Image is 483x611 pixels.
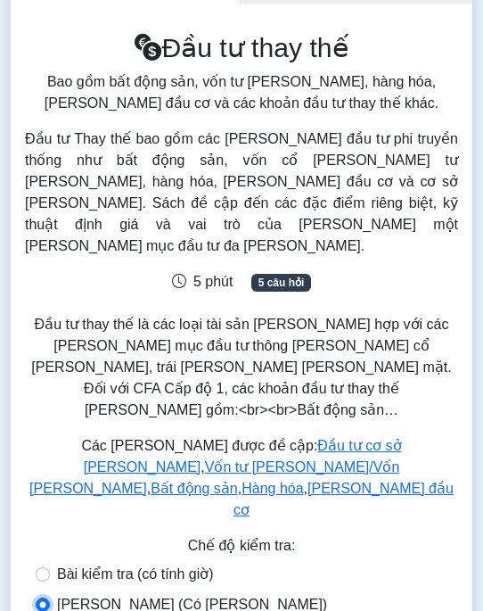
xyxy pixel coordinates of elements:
[57,566,214,582] font: Bài kiểm tra (có tính giờ)
[258,277,305,289] font: 5 câu hỏi
[241,481,303,496] a: Hàng hóa
[31,317,451,417] font: Đầu tư thay thế là các loại tài sản [PERSON_NAME] hợp với các [PERSON_NAME] mục đầu tư thông [PER...
[147,481,151,496] font: ,
[201,459,204,475] font: ,
[304,481,307,496] font: ,
[238,481,241,496] font: ,
[29,459,399,496] a: Vốn tư [PERSON_NAME]/Vốn [PERSON_NAME]
[188,538,296,553] font: Chế độ kiểm tra:
[193,274,233,289] font: 5 phút
[45,74,438,111] font: Bao gồm bất động sản, vốn tư [PERSON_NAME], hàng hóa, [PERSON_NAME] đầu cơ và các khoản đầu tư th...
[233,481,454,517] a: [PERSON_NAME] đầu cơ
[151,481,238,496] a: Bất động sản
[81,438,317,453] font: Các [PERSON_NAME] được đề cập:
[161,33,348,62] font: Đầu tư thay thế
[25,131,458,253] font: Đầu tư Thay thế bao gồm các [PERSON_NAME] đầu tư phi truyền thống như bất động sản, vốn cổ [PERSO...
